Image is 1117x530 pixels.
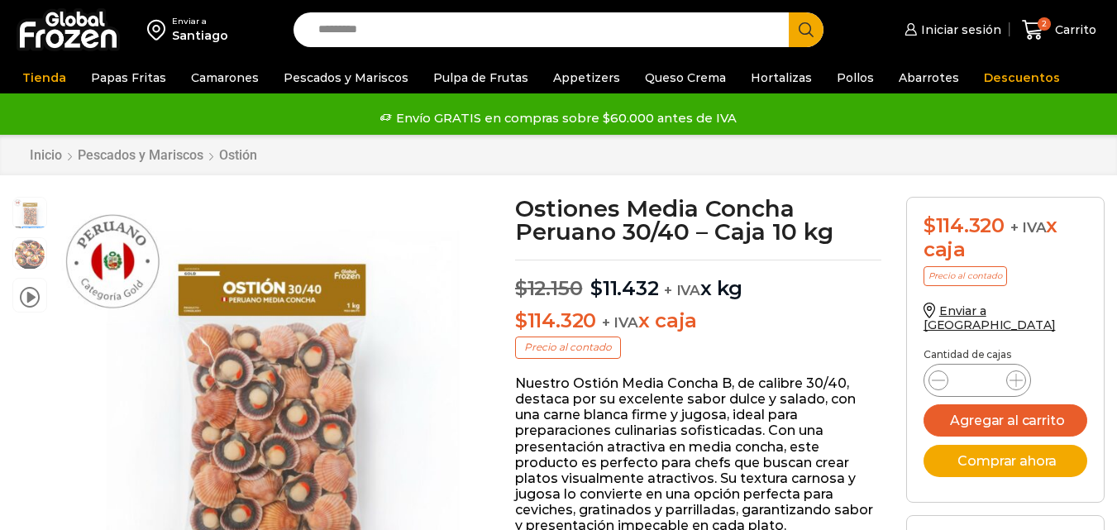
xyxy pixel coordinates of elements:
[147,16,172,44] img: address-field-icon.svg
[789,12,823,47] button: Search button
[515,308,527,332] span: $
[425,62,537,93] a: Pulpa de Frutas
[77,147,204,163] a: Pescados y Mariscos
[515,309,881,333] p: x caja
[1010,219,1047,236] span: + IVA
[924,213,1005,237] bdi: 114.320
[917,21,1001,38] span: Iniciar sesión
[545,62,628,93] a: Appetizers
[172,16,228,27] div: Enviar a
[13,238,46,271] span: ostiones-con-concha
[924,404,1087,437] button: Agregar al carrito
[29,147,63,163] a: Inicio
[890,62,967,93] a: Abarrotes
[590,276,603,300] span: $
[172,27,228,44] div: Santiago
[590,276,658,300] bdi: 11.432
[13,198,46,231] span: ostion media concha 30:40
[275,62,417,93] a: Pescados y Mariscos
[1038,17,1051,31] span: 2
[924,213,936,237] span: $
[924,349,1087,360] p: Cantidad de cajas
[14,62,74,93] a: Tienda
[515,260,881,301] p: x kg
[1051,21,1096,38] span: Carrito
[218,147,258,163] a: Ostión
[637,62,734,93] a: Queso Crema
[664,282,700,298] span: + IVA
[1018,11,1100,50] a: 2 Carrito
[515,276,527,300] span: $
[515,276,582,300] bdi: 12.150
[742,62,820,93] a: Hortalizas
[83,62,174,93] a: Papas Fritas
[924,303,1056,332] a: Enviar a [GEOGRAPHIC_DATA]
[29,147,258,163] nav: Breadcrumb
[924,445,1087,477] button: Comprar ahora
[828,62,882,93] a: Pollos
[515,197,881,243] h1: Ostiones Media Concha Peruano 30/40 – Caja 10 kg
[924,214,1087,262] div: x caja
[602,314,638,331] span: + IVA
[183,62,267,93] a: Camarones
[515,337,621,358] p: Precio al contado
[976,62,1068,93] a: Descuentos
[900,13,1001,46] a: Iniciar sesión
[515,308,596,332] bdi: 114.320
[924,266,1007,286] p: Precio al contado
[962,369,993,392] input: Product quantity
